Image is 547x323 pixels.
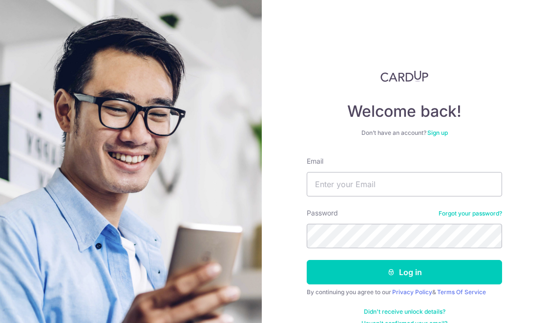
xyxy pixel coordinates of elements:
a: Didn't receive unlock details? [364,308,445,316]
div: By continuing you agree to our & [307,288,502,296]
div: Don’t have an account? [307,129,502,137]
button: Log in [307,260,502,284]
img: CardUp Logo [380,70,428,82]
label: Password [307,208,338,218]
a: Privacy Policy [392,288,432,296]
a: Sign up [427,129,448,136]
input: Enter your Email [307,172,502,196]
a: Forgot your password? [439,210,502,217]
label: Email [307,156,323,166]
h4: Welcome back! [307,102,502,121]
a: Terms Of Service [437,288,486,296]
